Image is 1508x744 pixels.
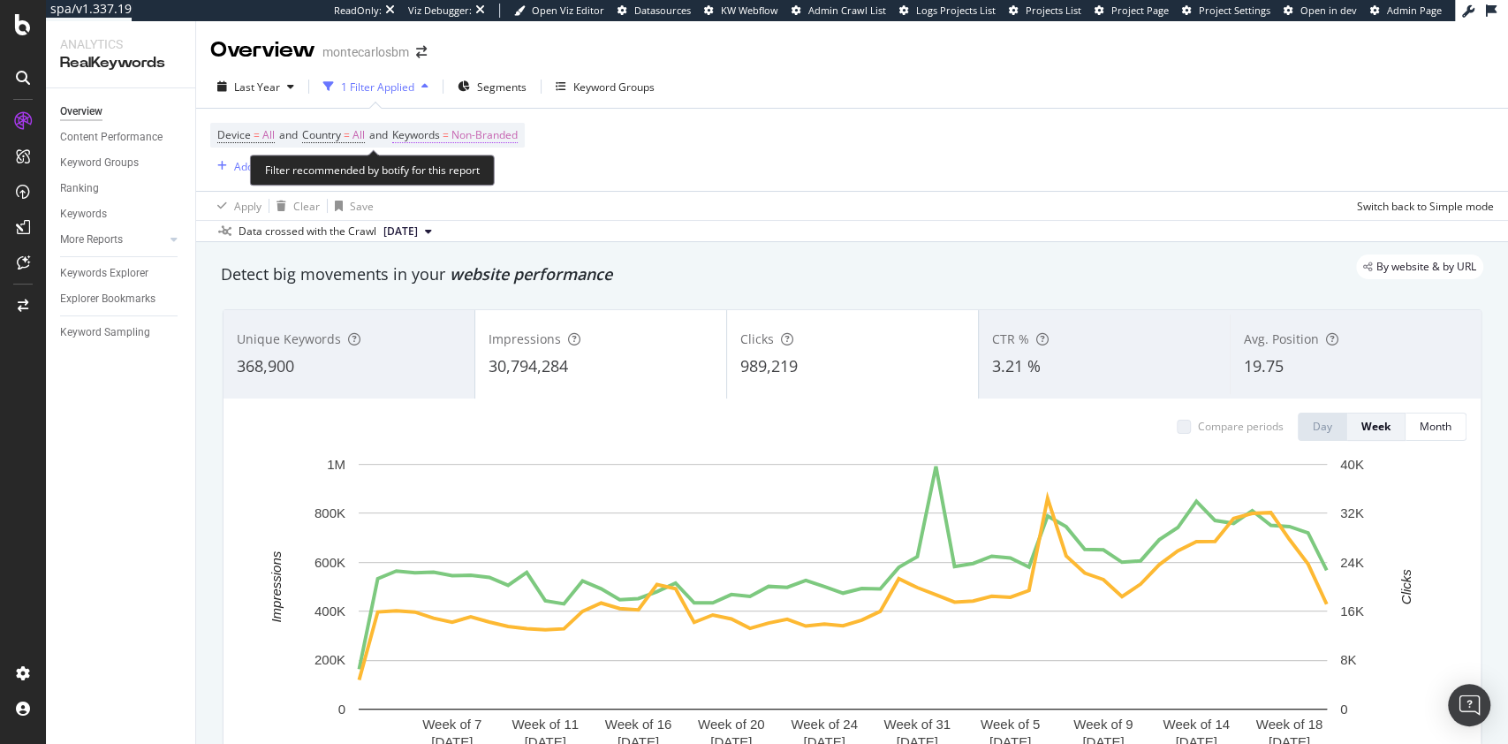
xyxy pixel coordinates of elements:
span: Non-Branded [451,123,518,148]
text: 16K [1340,604,1364,619]
div: Explorer Bookmarks [60,290,155,308]
span: and [279,127,298,142]
a: Keywords Explorer [60,264,183,283]
span: = [254,127,260,142]
div: Open Intercom Messenger [1448,684,1490,726]
a: Keywords [60,205,183,224]
a: Admin Crawl List [792,4,886,18]
text: Week of 20 [698,717,765,732]
text: 600K [314,555,345,570]
text: 800K [314,505,345,520]
span: Admin Crawl List [808,4,886,17]
text: 200K [314,652,345,667]
a: Project Page [1095,4,1169,18]
text: 0 [1340,702,1347,717]
span: 30,794,284 [489,355,568,376]
div: Keywords Explorer [60,264,148,283]
text: 400K [314,604,345,619]
div: ReadOnly: [334,4,382,18]
span: KW Webflow [721,4,778,17]
a: Projects List [1009,4,1081,18]
a: Keyword Groups [60,154,183,172]
span: Impressions [489,330,561,347]
div: Keyword Groups [60,154,139,172]
span: Segments [477,80,527,95]
span: All [262,123,275,148]
div: Filter recommended by botify for this report [250,155,495,186]
text: 24K [1340,555,1364,570]
text: 8K [1340,652,1356,667]
text: Week of 9 [1073,717,1133,732]
div: Content Performance [60,128,163,147]
div: Month [1420,419,1451,434]
a: Overview [60,102,183,121]
text: Week of 31 [883,717,951,732]
div: Week [1361,419,1391,434]
button: Add Filter [210,156,281,177]
span: 3.21 % [992,355,1041,376]
text: 1M [327,457,345,472]
button: Week [1347,413,1406,441]
a: Content Performance [60,128,183,147]
div: arrow-right-arrow-left [416,46,427,58]
button: Segments [451,72,534,101]
span: 2025 Aug. 21st [383,224,418,239]
span: Open Viz Editor [532,4,604,17]
a: Keyword Sampling [60,323,183,342]
div: More Reports [60,231,123,249]
div: Save [350,199,374,214]
span: Project Settings [1199,4,1270,17]
a: Open in dev [1284,4,1357,18]
text: 32K [1340,505,1364,520]
div: Ranking [60,179,99,198]
div: Overview [210,35,315,65]
text: Week of 7 [422,717,481,732]
button: Save [328,192,374,220]
span: Datasources [634,4,691,17]
button: [DATE] [376,221,439,242]
div: Compare periods [1198,419,1284,434]
text: 0 [338,702,345,717]
text: Week of 16 [605,717,672,732]
button: Switch back to Simple mode [1350,192,1494,220]
div: Switch back to Simple mode [1357,199,1494,214]
div: Data crossed with the Crawl [239,224,376,239]
span: 368,900 [237,355,294,376]
span: Logs Projects List [916,4,996,17]
span: Device [217,127,251,142]
text: Impressions [269,550,284,622]
button: Keyword Groups [549,72,662,101]
a: Admin Page [1370,4,1442,18]
div: Add Filter [234,159,281,174]
span: Projects List [1026,4,1081,17]
span: Avg. Position [1244,330,1319,347]
div: Keyword Sampling [60,323,150,342]
a: Datasources [618,4,691,18]
text: Week of 11 [512,717,579,732]
span: Project Page [1111,4,1169,17]
span: By website & by URL [1376,262,1476,272]
span: Last Year [234,80,280,95]
button: Day [1298,413,1347,441]
div: Apply [234,199,261,214]
text: Week of 24 [791,717,858,732]
button: Clear [269,192,320,220]
a: More Reports [60,231,165,249]
span: 989,219 [740,355,798,376]
div: legacy label [1356,254,1483,279]
div: Analytics [60,35,181,53]
span: 19.75 [1244,355,1284,376]
button: Apply [210,192,261,220]
a: Ranking [60,179,183,198]
span: Country [302,127,341,142]
button: Last Year [210,72,301,101]
span: Keywords [392,127,440,142]
span: All [352,123,365,148]
a: KW Webflow [704,4,778,18]
span: = [344,127,350,142]
div: 1 Filter Applied [341,80,414,95]
text: Week of 14 [1163,717,1230,732]
span: CTR % [992,330,1029,347]
div: Day [1313,419,1332,434]
text: Week of 18 [1256,717,1323,732]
